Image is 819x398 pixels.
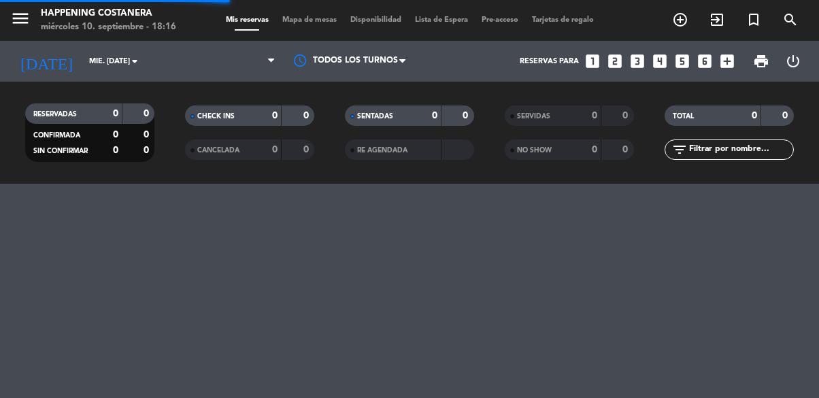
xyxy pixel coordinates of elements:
div: miércoles 10. septiembre - 18:16 [41,20,176,34]
i: looks_one [584,52,601,70]
i: arrow_drop_down [127,53,143,69]
strong: 0 [113,109,118,118]
strong: 0 [272,111,278,120]
div: LOG OUT [777,41,809,82]
span: Reservas para [520,57,579,66]
i: looks_4 [651,52,669,70]
span: Mapa de mesas [275,16,344,24]
strong: 0 [144,146,152,155]
strong: 0 [782,111,790,120]
strong: 0 [144,130,152,139]
strong: 0 [432,111,437,120]
strong: 0 [272,145,278,154]
strong: 0 [592,111,597,120]
span: SENTADAS [357,113,393,120]
span: TOTAL [673,113,694,120]
i: menu [10,8,31,29]
button: menu [10,8,31,33]
strong: 0 [144,109,152,118]
i: power_settings_new [785,53,801,69]
span: CONFIRMADA [33,132,80,139]
i: looks_5 [673,52,691,70]
strong: 0 [303,111,312,120]
strong: 0 [113,146,118,155]
span: Mis reservas [219,16,275,24]
span: NO SHOW [517,147,552,154]
i: filter_list [671,142,688,158]
strong: 0 [303,145,312,154]
strong: 0 [592,145,597,154]
strong: 0 [752,111,757,120]
i: looks_6 [696,52,714,70]
span: Disponibilidad [344,16,408,24]
strong: 0 [113,130,118,139]
i: add_box [718,52,736,70]
i: search [782,12,799,28]
strong: 0 [622,111,631,120]
span: Pre-acceso [475,16,525,24]
strong: 0 [622,145,631,154]
span: RESERVADAS [33,111,77,118]
span: CHECK INS [197,113,235,120]
span: RE AGENDADA [357,147,407,154]
div: Happening Costanera [41,7,176,20]
strong: 0 [463,111,471,120]
i: add_circle_outline [672,12,688,28]
i: exit_to_app [709,12,725,28]
span: Lista de Espera [408,16,475,24]
span: CANCELADA [197,147,239,154]
span: Tarjetas de regalo [525,16,601,24]
span: print [753,53,769,69]
i: [DATE] [10,46,82,76]
i: looks_3 [629,52,646,70]
span: SIN CONFIRMAR [33,148,88,154]
span: SERVIDAS [517,113,550,120]
i: turned_in_not [746,12,762,28]
input: Filtrar por nombre... [688,142,793,157]
i: looks_two [606,52,624,70]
